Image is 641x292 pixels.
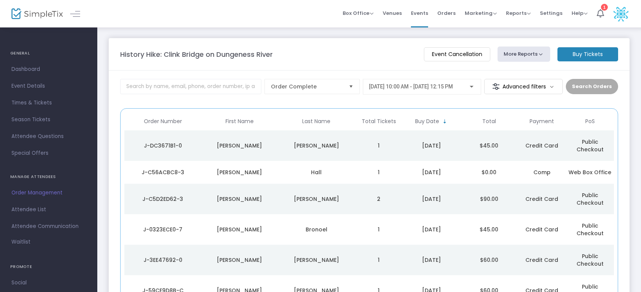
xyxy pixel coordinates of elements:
button: More Reports [498,47,550,62]
span: Total [482,118,496,125]
span: Credit Card [525,256,558,264]
span: Settings [540,3,562,23]
th: Total Tickets [355,112,403,130]
span: Public Checkout [577,252,604,268]
span: Times & Tickets [11,98,86,108]
span: Events [411,3,428,23]
span: Credit Card [525,142,558,149]
div: Deborah [203,195,276,203]
img: filter [492,83,500,90]
span: Order Number [144,118,182,125]
div: Hall [280,168,353,176]
div: 6/29/2025 [405,195,459,203]
div: Shaw [280,256,353,264]
div: Linda [203,168,276,176]
td: 2 [355,184,403,214]
div: 6/15/2025 [405,226,459,233]
span: Reports [506,10,531,17]
td: $60.00 [460,245,518,275]
span: Waitlist [11,238,31,246]
span: Box Office [343,10,374,17]
div: Bronoel [280,226,353,233]
span: Attendee List [11,205,86,215]
div: 8/15/2025 [405,142,459,149]
span: Public Checkout [577,191,604,207]
span: PoS [585,118,595,125]
span: Order Complete [271,83,343,90]
span: Last Name [302,118,330,125]
h4: PROMOTE [10,259,87,274]
span: Orders [437,3,456,23]
span: Web Box Office [569,168,611,176]
div: J-C56ACBC8-3 [126,168,199,176]
td: 1 [355,130,403,161]
div: Welch [280,142,353,149]
div: J-C5D2ED62-3 [126,195,199,203]
div: Marie [203,226,276,233]
m-button: Buy Tickets [557,47,618,61]
h4: GENERAL [10,46,87,61]
span: Credit Card [525,226,558,233]
span: Social [11,278,86,288]
button: Select [346,79,356,94]
span: Order Management [11,188,86,198]
span: Public Checkout [577,222,604,237]
td: $90.00 [460,184,518,214]
span: Event Details [11,81,86,91]
span: Season Tickets [11,115,86,125]
span: Help [572,10,588,17]
span: Special Offers [11,148,86,158]
span: Attendee Questions [11,132,86,141]
span: Sortable [442,119,448,125]
span: Marketing [465,10,497,17]
span: First Name [225,118,254,125]
div: 4/29/2025 [405,256,459,264]
td: 1 [355,214,403,245]
m-button: Advanced filters [484,79,563,94]
span: Payment [530,118,554,125]
div: 1 [601,4,608,11]
m-panel-title: History Hike: Clink Bridge on Dungeness River [120,49,273,59]
div: Ann [203,142,276,149]
td: 1 [355,245,403,275]
span: Attendee Communication [11,221,86,231]
span: Public Checkout [577,138,604,153]
span: Buy Date [415,118,439,125]
div: J-DC3671B1-0 [126,142,199,149]
h4: MANAGE ATTENDEES [10,169,87,185]
div: 8/15/2025 [405,168,459,176]
span: Venues [383,3,402,23]
span: Comp [533,168,551,176]
td: 1 [355,161,403,184]
span: Dashboard [11,64,86,74]
span: Credit Card [525,195,558,203]
m-button: Event Cancellation [424,47,490,61]
input: Search by name, email, phone, order number, ip address, or last 4 digits of card [120,79,261,94]
div: J-0323ECE0-7 [126,226,199,233]
td: $0.00 [460,161,518,184]
div: J-3EE47692-0 [126,256,199,264]
div: Clark [203,256,276,264]
td: $45.00 [460,130,518,161]
div: Eoff [280,195,353,203]
span: [DATE] 10:00 AM - [DATE] 12:15 PM [369,83,453,90]
td: $45.00 [460,214,518,245]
